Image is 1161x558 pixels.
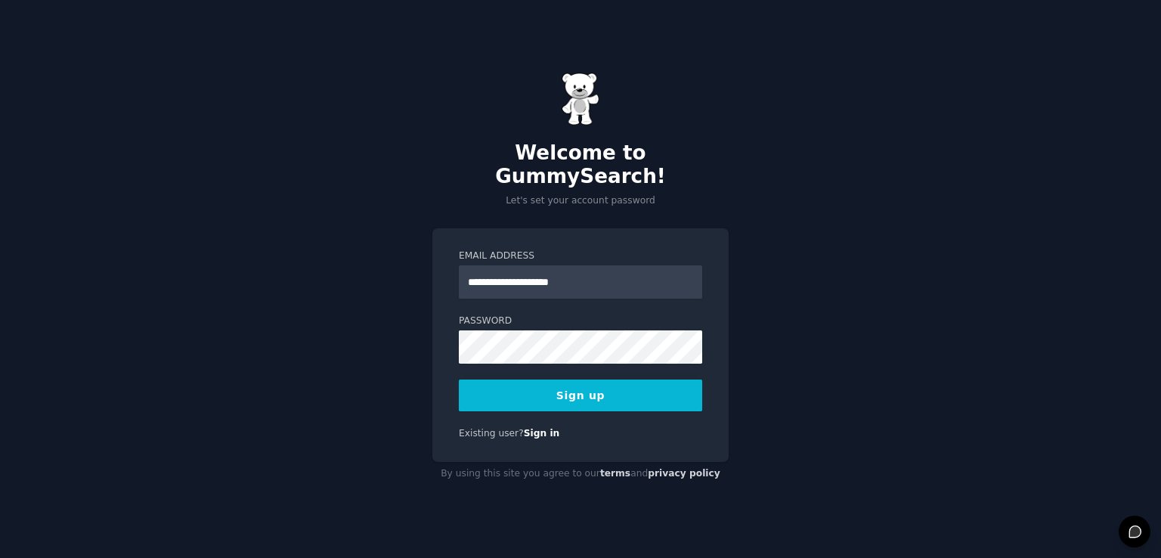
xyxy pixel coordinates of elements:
a: privacy policy [648,468,720,479]
p: Let's set your account password [432,194,729,208]
a: terms [600,468,630,479]
h2: Welcome to GummySearch! [432,141,729,189]
div: By using this site you agree to our and [432,462,729,486]
label: Password [459,315,702,328]
img: Gummy Bear [562,73,599,126]
a: Sign in [524,428,560,439]
span: Existing user? [459,428,524,439]
label: Email Address [459,250,702,263]
button: Sign up [459,380,702,411]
